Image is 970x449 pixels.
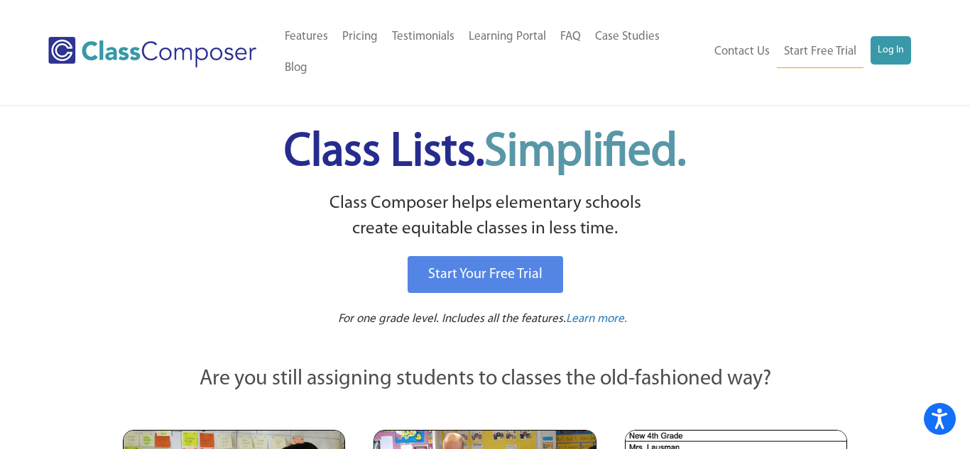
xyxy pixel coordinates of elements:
span: Learn more. [566,313,627,325]
a: Learning Portal [462,21,553,52]
a: Start Your Free Trial [408,256,563,293]
p: Are you still assigning students to classes the old-fashioned way? [123,364,847,395]
img: Class Composer [48,37,256,67]
a: Testimonials [385,21,462,52]
a: FAQ [553,21,588,52]
a: Contact Us [707,36,777,67]
a: Pricing [335,21,385,52]
a: Learn more. [566,311,627,328]
nav: Header Menu [703,36,910,68]
a: Features [278,21,335,52]
span: Start Your Free Trial [428,267,543,282]
span: Class Lists. [284,130,686,176]
a: Blog [278,52,315,84]
p: Class Composer helps elementary schools create equitable classes in less time. [121,191,849,243]
nav: Header Menu [278,21,704,84]
a: Start Free Trial [777,36,863,68]
a: Case Studies [588,21,667,52]
span: Simplified. [484,130,686,176]
span: For one grade level. Includes all the features. [338,313,566,325]
a: Log In [871,36,911,65]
